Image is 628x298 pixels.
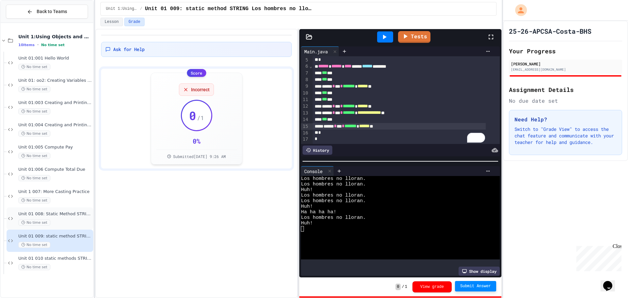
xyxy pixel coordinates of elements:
[301,90,309,96] div: 10
[301,176,366,182] span: Los hombres no lloran.
[100,18,123,26] button: Lesson
[18,256,92,261] span: Unit 01 010 static methods STRING BANNERS
[301,182,366,187] span: Los hombres no lloran.
[509,46,622,56] h2: Your Progress
[301,209,336,215] span: Ha ha ha ha!
[301,204,313,209] span: Huh!
[301,46,339,56] div: Main.java
[18,211,92,217] span: Unit 01 008: Static Method STRING Ex 1.12 Fight Song
[459,267,500,276] div: Show display
[301,193,366,198] span: Los hombres no lloran.
[509,97,622,105] div: No due date set
[18,153,50,159] span: No time set
[301,96,309,103] div: 11
[574,243,621,271] iframe: chat widget
[395,284,400,290] span: 0
[18,167,92,172] span: Unit 01:006 Compute Total Due
[303,146,332,155] div: History
[18,100,92,106] span: Unit 01:003 Creating and Printing Variables 3
[18,131,50,137] span: No time set
[412,281,452,292] button: View grade
[18,234,92,239] span: Unit 01 009: static method STRING Los hombres no lloran
[191,86,210,93] span: Incorrect
[18,175,50,181] span: No time set
[301,136,309,143] div: 17
[301,48,331,55] div: Main.java
[18,78,92,83] span: Unit 01: oo2: Creating Variables and Printing
[301,168,326,175] div: Console
[18,242,50,248] span: No time set
[113,46,145,53] span: Ask for Help
[301,130,309,136] div: 16
[18,64,50,70] span: No time set
[301,220,313,226] span: Huh!
[455,281,496,291] button: Submit Answer
[124,18,145,26] button: Grade
[509,85,622,94] h2: Assignment Details
[173,154,226,159] span: Submitted [DATE] 9:26 AM
[301,116,309,123] div: 14
[145,5,312,13] span: Unit 01 009: static method STRING Los hombres no lloran
[509,26,591,36] h1: 25-26-APCSA-Costa-BHS
[189,109,196,122] span: 0
[197,113,204,122] span: / 1
[515,115,617,123] h3: Need Help?
[301,83,309,90] div: 9
[301,123,309,130] div: 15
[18,56,92,61] span: Unit 01:001 Hello World
[301,57,309,63] div: 5
[301,166,334,176] div: Console
[193,136,201,146] div: 0 %
[301,70,309,77] div: 7
[18,219,50,226] span: No time set
[301,63,309,70] div: 6
[37,42,39,47] span: •
[301,187,313,193] span: Huh!
[511,61,620,67] div: [PERSON_NAME]
[398,31,430,43] a: Tests
[508,3,529,18] div: My Account
[37,8,67,15] span: Back to Teams
[301,77,309,83] div: 8
[515,126,617,146] p: Switch to "Grade View" to access the chat feature and communicate with your teacher for help and ...
[511,67,620,72] div: [EMAIL_ADDRESS][DOMAIN_NAME]
[3,3,45,42] div: Chat with us now!Close
[18,197,50,203] span: No time set
[18,108,50,114] span: No time set
[18,189,92,195] span: Unit 1 007: More Casting Practice
[106,6,137,11] span: Unit 1:Using Objects and Methods
[6,5,88,19] button: Back to Teams
[41,43,65,47] span: No time set
[18,34,92,40] span: Unit 1:Using Objects and Methods
[301,110,309,116] div: 13
[313,29,500,144] div: To enrich screen reader interactions, please activate Accessibility in Grammarly extension settings
[301,103,309,110] div: 12
[18,122,92,128] span: Unit 01:004 Creating and Printing Variables 5
[405,284,407,289] span: 1
[18,145,92,150] span: Unit 01:005 Compute Pay
[187,69,206,77] div: Score
[140,6,142,11] span: /
[18,43,35,47] span: 10 items
[402,284,404,289] span: /
[460,284,491,289] span: Submit Answer
[18,86,50,92] span: No time set
[18,264,50,270] span: No time set
[301,198,366,204] span: Los hombres no lloran.
[601,272,621,291] iframe: chat widget
[301,215,366,220] span: Los hombres no lloran.
[309,63,312,69] span: Fold line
